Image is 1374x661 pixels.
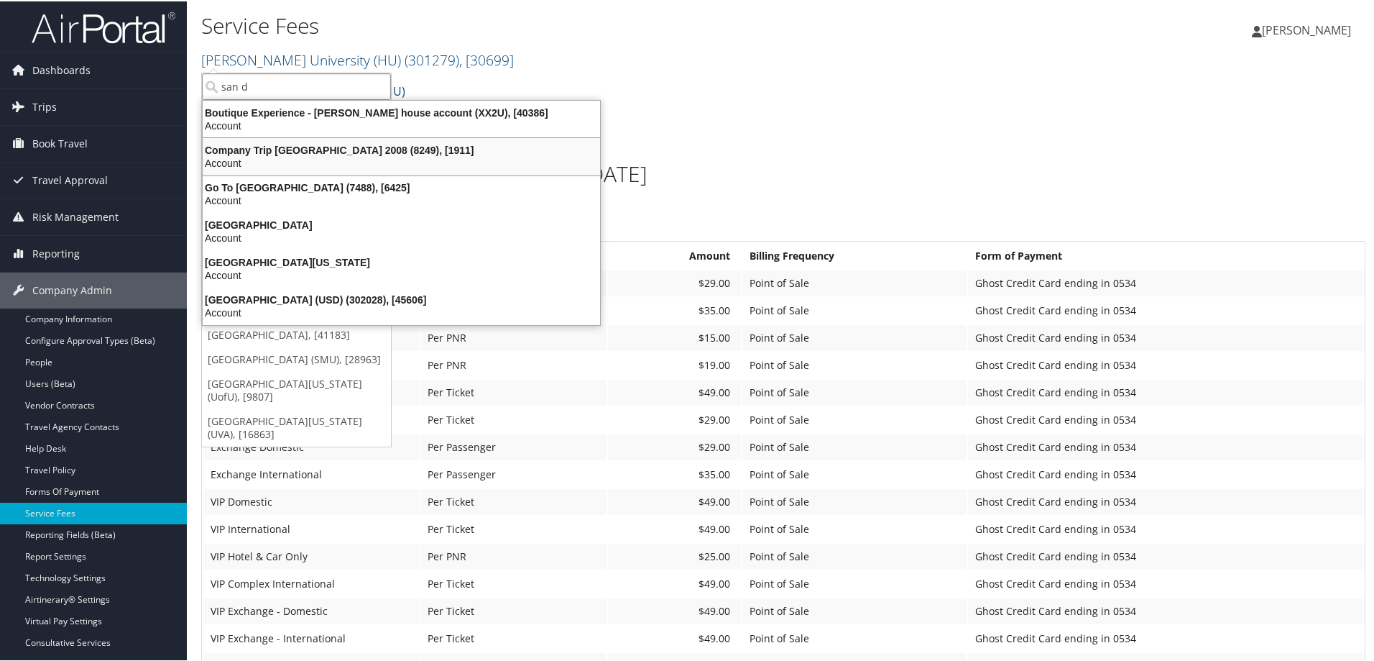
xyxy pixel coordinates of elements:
td: Ghost Credit Card ending in 0534 [968,296,1363,322]
td: Ghost Credit Card ending in 0534 [968,488,1363,514]
td: Point of Sale [742,324,966,350]
td: VIP International [203,515,419,541]
td: Per Ticket [420,515,607,541]
td: Ghost Credit Card ending in 0534 [968,378,1363,404]
h3: Full Service Agent [201,214,1365,234]
td: Per Ticket [420,597,607,623]
td: Ghost Credit Card ending in 0534 [968,406,1363,432]
td: Ghost Credit Card ending in 0534 [968,542,1363,568]
td: Point of Sale [742,433,966,459]
td: $49.00 [608,624,741,650]
div: Company Trip [GEOGRAPHIC_DATA] 2008 (8249), [1911] [194,142,609,155]
div: [GEOGRAPHIC_DATA] [194,217,609,230]
td: Exchange International [203,460,419,486]
a: [GEOGRAPHIC_DATA][US_STATE] (UofU), [9807] [202,370,391,408]
span: Risk Management [32,198,119,234]
div: [GEOGRAPHIC_DATA][US_STATE] [194,255,609,268]
a: [GEOGRAPHIC_DATA], [41183] [202,322,391,346]
td: $49.00 [608,570,741,596]
input: Search Accounts [202,72,391,99]
span: Trips [32,88,57,124]
span: Travel Approval [32,161,108,197]
td: Point of Sale [742,351,966,377]
td: Ghost Credit Card ending in 0534 [968,269,1363,295]
td: Per PNR [420,324,607,350]
td: Ghost Credit Card ending in 0534 [968,324,1363,350]
th: Form of Payment [968,242,1363,268]
td: VIP Complex International [203,570,419,596]
a: [GEOGRAPHIC_DATA][US_STATE] (UVA), [16863] [202,408,391,445]
span: , [ 30699 ] [459,49,514,68]
td: Ghost Credit Card ending in 0534 [968,460,1363,486]
a: [PERSON_NAME] University (HU) [201,49,514,68]
div: Account [194,193,609,206]
td: Per Ticket [420,378,607,404]
div: Account [194,230,609,243]
span: ( 301279 ) [405,49,459,68]
span: Company Admin [32,271,112,307]
td: Per Ticket [420,488,607,514]
td: Point of Sale [742,269,966,295]
td: Point of Sale [742,460,966,486]
th: Billing Frequency [742,242,966,268]
td: $49.00 [608,515,741,541]
td: $29.00 [608,269,741,295]
h1: [PERSON_NAME][GEOGRAPHIC_DATA] [DATE] [201,158,1365,188]
td: Ghost Credit Card ending in 0534 [968,433,1363,459]
td: Per Ticket [420,624,607,650]
th: Amount [608,242,741,268]
td: $49.00 [608,488,741,514]
td: $29.00 [608,406,741,432]
td: VIP Domestic [203,488,419,514]
h1: Service Fees [201,9,977,40]
a: [GEOGRAPHIC_DATA] (SMU), [28963] [202,346,391,370]
td: Point of Sale [742,597,966,623]
td: $29.00 [608,433,741,459]
span: Reporting [32,234,80,270]
td: VIP Exchange - Domestic [203,597,419,623]
td: Per PNR [420,351,607,377]
td: $25.00 [608,542,741,568]
img: airportal-logo.png [32,9,175,43]
td: $15.00 [608,324,741,350]
td: $35.00 [608,460,741,486]
a: [PERSON_NAME] [1252,7,1365,50]
td: Point of Sale [742,378,966,404]
div: Account [194,305,609,318]
td: Ghost Credit Card ending in 0534 [968,597,1363,623]
td: Per Passenger [420,433,607,459]
div: Go To [GEOGRAPHIC_DATA] (7488), [6425] [194,180,609,193]
td: Point of Sale [742,406,966,432]
span: Dashboards [32,51,91,87]
td: Per PNR [420,542,607,568]
td: Point of Sale [742,570,966,596]
div: Account [194,118,609,131]
td: Point of Sale [742,515,966,541]
td: $49.00 [608,597,741,623]
td: $49.00 [608,378,741,404]
td: Ghost Credit Card ending in 0534 [968,351,1363,377]
td: Point of Sale [742,488,966,514]
span: [PERSON_NAME] [1262,21,1351,37]
td: Per Passenger [420,460,607,486]
td: VIP Hotel & Car Only [203,542,419,568]
td: Ghost Credit Card ending in 0534 [968,515,1363,541]
div: Boutique Experience - [PERSON_NAME] house account (XX2U), [40386] [194,105,609,118]
span: Book Travel [32,124,88,160]
td: Per Ticket [420,406,607,432]
td: Ghost Credit Card ending in 0534 [968,570,1363,596]
td: Per Ticket [420,570,607,596]
td: VIP Exchange - International [203,624,419,650]
td: Point of Sale [742,296,966,322]
div: Account [194,155,609,168]
td: $35.00 [608,296,741,322]
div: [GEOGRAPHIC_DATA] (USD) (302028), [45606] [194,292,609,305]
div: Account [194,268,609,281]
td: Point of Sale [742,542,966,568]
td: $19.00 [608,351,741,377]
td: Point of Sale [742,624,966,650]
td: Ghost Credit Card ending in 0534 [968,624,1363,650]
